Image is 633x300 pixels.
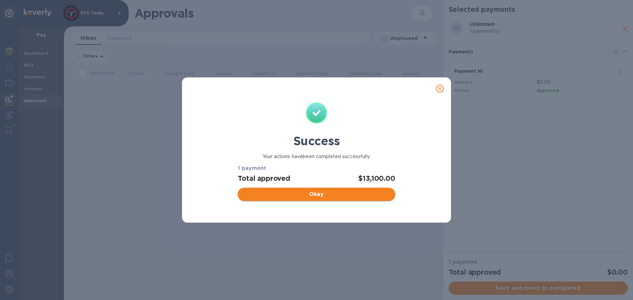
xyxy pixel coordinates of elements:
[238,165,395,172] h3: 1 payment
[358,174,395,182] h2: $13,100.00
[235,134,398,148] h1: Success
[238,174,290,182] h2: Total approved
[432,81,448,96] button: close
[235,153,398,160] p: Your actions have been completed successfully.
[238,188,395,201] button: Okay
[243,190,390,198] span: Okay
